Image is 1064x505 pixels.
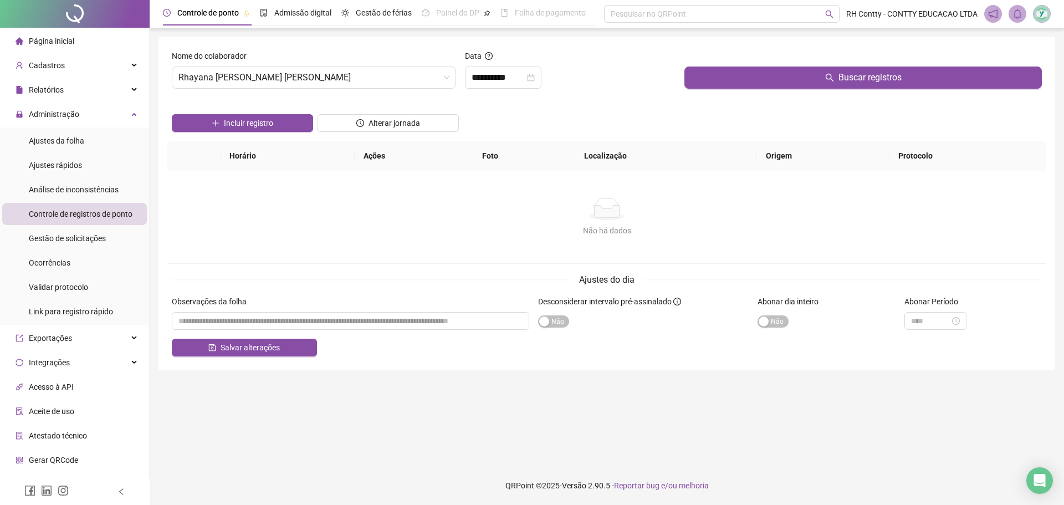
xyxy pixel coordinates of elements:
button: Alterar jornada [318,114,459,132]
span: Atestado técnico [29,431,87,440]
span: Exportações [29,334,72,343]
span: Controle de registros de ponto [29,210,132,218]
span: lock [16,110,23,118]
span: pushpin [484,10,490,17]
span: instagram [58,485,69,496]
span: Gestão de solicitações [29,234,106,243]
span: bell [1012,9,1022,19]
th: Foto [473,141,575,171]
span: Aceite de uso [29,407,74,416]
span: Análise de inconsistências [29,185,119,194]
label: Abonar dia inteiro [758,295,826,308]
th: Localização [575,141,758,171]
span: Data [465,52,482,60]
span: Relatórios [29,85,64,94]
span: clock-circle [163,9,171,17]
span: sync [16,359,23,366]
span: save [208,344,216,351]
label: Nome do colaborador [172,50,254,62]
footer: QRPoint © 2025 - 2.90.5 - [150,466,1064,505]
span: Validar protocolo [29,283,88,292]
span: export [16,334,23,342]
span: Controle de ponto [177,8,239,17]
span: Salvar alterações [221,341,280,354]
span: Folha de pagamento [515,8,586,17]
span: Incluir registro [224,117,273,129]
span: Rhayana Souza Chaves [178,67,449,88]
span: facebook [24,485,35,496]
span: Ajustes da folha [29,136,84,145]
span: api [16,383,23,391]
span: Buscar registros [838,71,902,84]
button: Incluir registro [172,114,313,132]
span: book [500,9,508,17]
span: Acesso à API [29,382,74,391]
button: Salvar alterações [172,339,317,356]
span: linkedin [41,485,52,496]
span: Reportar bug e/ou melhoria [614,481,709,490]
span: sun [341,9,349,17]
th: Horário [221,141,354,171]
span: plus [212,119,219,127]
span: Integrações [29,358,70,367]
span: Alterar jornada [369,117,420,129]
span: notification [988,9,998,19]
span: Desconsiderar intervalo pré-assinalado [538,297,672,306]
span: file [16,86,23,94]
span: left [117,488,125,496]
th: Origem [757,141,889,171]
span: Ajustes do dia [579,274,635,285]
label: Abonar Período [904,295,965,308]
a: Alterar jornada [318,120,459,129]
label: Observações da folha [172,295,254,308]
span: Admissão digital [274,8,331,17]
span: Administração [29,110,79,119]
span: RH Contty - CONTTY EDUCACAO LTDA [846,8,978,20]
th: Ações [355,141,473,171]
span: search [825,73,834,82]
span: question-circle [485,52,493,60]
span: Gerar QRCode [29,456,78,465]
span: user-add [16,62,23,69]
span: Link para registro rápido [29,307,113,316]
th: Protocolo [889,141,1046,171]
span: Ocorrências [29,258,70,267]
span: dashboard [422,9,429,17]
span: home [16,37,23,45]
span: file-done [260,9,268,17]
span: Versão [562,481,586,490]
button: Buscar registros [684,67,1042,89]
span: qrcode [16,456,23,464]
span: clock-circle [356,119,364,127]
span: search [825,10,833,18]
img: 82867 [1034,6,1050,22]
span: solution [16,432,23,440]
span: pushpin [243,10,250,17]
span: info-circle [673,298,681,305]
span: Gestão de férias [356,8,412,17]
div: Open Intercom Messenger [1026,467,1053,494]
span: Cadastros [29,61,65,70]
span: Ajustes rápidos [29,161,82,170]
span: audit [16,407,23,415]
span: Painel do DP [436,8,479,17]
span: Página inicial [29,37,74,45]
div: Não há dados [181,225,1033,237]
